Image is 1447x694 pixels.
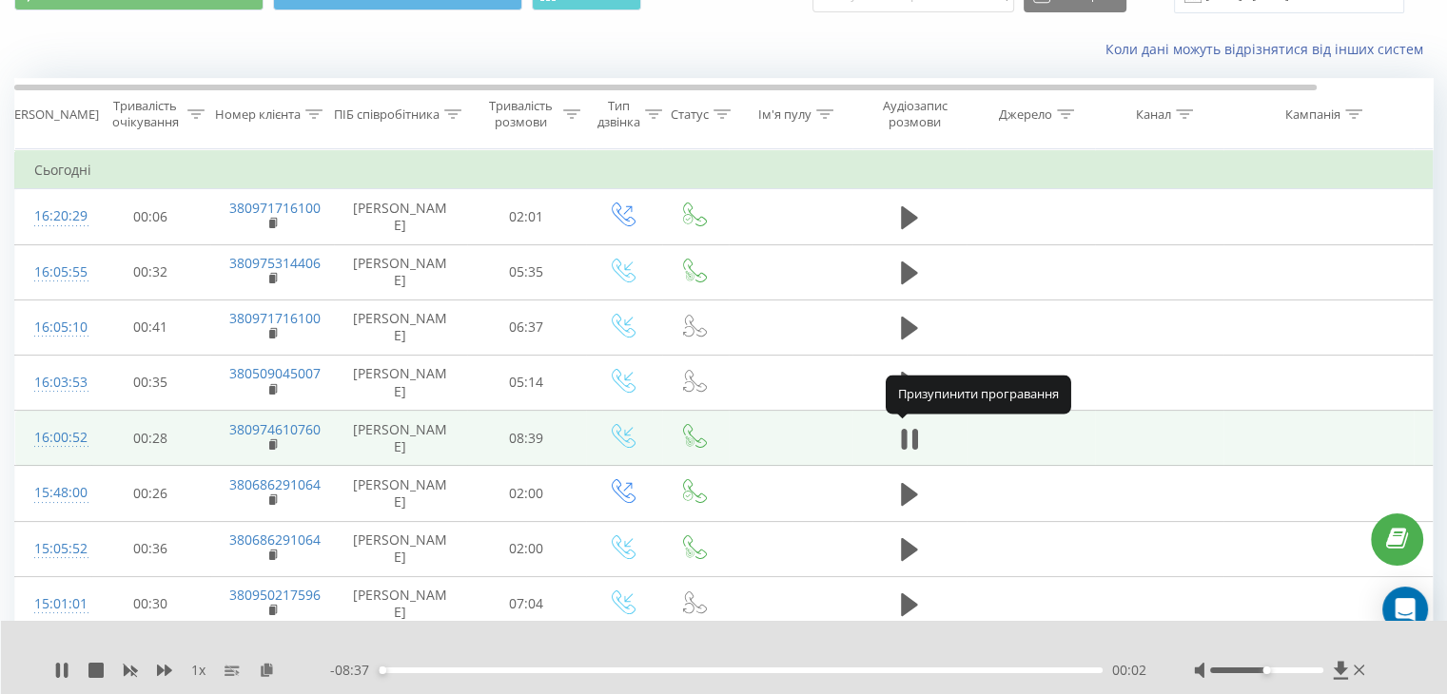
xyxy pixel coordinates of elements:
[467,521,586,576] td: 02:00
[483,98,558,130] div: Тривалість розмови
[34,474,72,511] div: 15:48:00
[91,189,210,244] td: 00:06
[229,254,321,272] a: 380975314406
[1112,661,1146,680] span: 00:02
[334,355,467,410] td: [PERSON_NAME]
[1382,587,1428,632] div: Open Intercom Messenger
[671,106,709,123] div: Статус
[334,299,467,355] td: [PERSON_NAME]
[34,364,72,401] div: 16:03:53
[215,106,301,123] div: Номер клієнта
[108,98,183,130] div: Тривалість очікування
[1285,106,1340,123] div: Кампанія
[334,244,467,299] td: [PERSON_NAME]
[334,466,467,521] td: [PERSON_NAME]
[34,254,72,291] div: 16:05:55
[229,530,321,549] a: 380686291064
[597,98,640,130] div: Тип дзвінка
[330,661,379,680] span: - 08:37
[91,299,210,355] td: 00:41
[467,576,586,631] td: 07:04
[467,355,586,410] td: 05:14
[467,189,586,244] td: 02:01
[467,466,586,521] td: 02:00
[467,411,586,466] td: 08:39
[34,530,72,568] div: 15:05:52
[1136,106,1171,123] div: Канал
[34,586,72,623] div: 15:01:01
[334,521,467,576] td: [PERSON_NAME]
[91,244,210,299] td: 00:32
[91,466,210,521] td: 00:26
[334,576,467,631] td: [PERSON_NAME]
[886,376,1071,414] div: Призупинити програвання
[229,586,321,604] a: 380950217596
[191,661,205,680] span: 1 x
[1105,40,1433,58] a: Коли дані можуть відрізнятися вiд інших систем
[229,199,321,217] a: 380971716100
[34,419,72,456] div: 16:00:52
[229,309,321,327] a: 380971716100
[229,364,321,382] a: 380509045007
[3,106,99,123] div: [PERSON_NAME]
[229,420,321,438] a: 380974610760
[91,521,210,576] td: 00:36
[1262,666,1270,674] div: Accessibility label
[869,98,961,130] div: Аудіозапис розмови
[999,106,1052,123] div: Джерело
[467,244,586,299] td: 05:35
[334,411,467,466] td: [PERSON_NAME]
[467,299,586,355] td: 06:37
[91,355,210,410] td: 00:35
[91,411,210,466] td: 00:28
[91,576,210,631] td: 00:30
[758,106,811,123] div: Ім'я пулу
[334,106,440,123] div: ПІБ співробітника
[334,189,467,244] td: [PERSON_NAME]
[34,309,72,346] div: 16:05:10
[34,198,72,235] div: 16:20:29
[229,475,321,493] a: 380686291064
[379,666,386,674] div: Accessibility label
